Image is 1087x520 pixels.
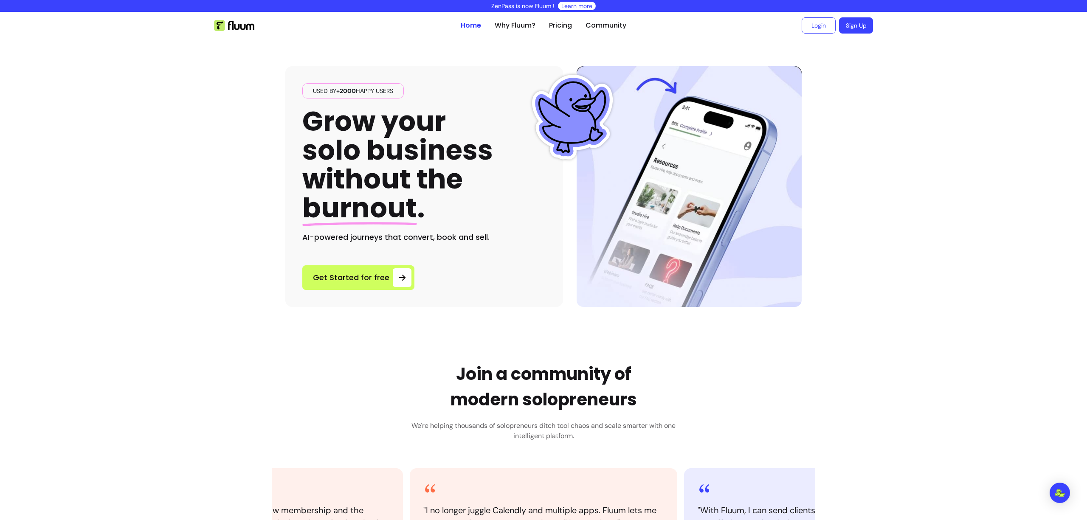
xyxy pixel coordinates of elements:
[310,87,397,95] span: Used by happy users
[577,66,802,307] img: Hero
[530,75,615,160] img: Fluum Duck sticker
[495,20,535,31] a: Why Fluum?
[336,87,356,95] span: +2000
[302,107,493,223] h1: Grow your solo business without the .
[491,2,555,10] p: ZenPass is now Fluum !
[302,231,546,243] h2: AI-powered journeys that convert, book and sell.
[406,421,681,441] h3: We're helping thousands of solopreneurs ditch tool chaos and scale smarter with one intelligent p...
[461,20,481,31] a: Home
[302,265,414,290] a: Get Started for free
[313,272,389,284] span: Get Started for free
[214,20,254,31] img: Fluum Logo
[1050,483,1070,503] div: Open Intercom Messenger
[802,17,836,34] a: Login
[302,189,417,227] span: burnout
[549,20,572,31] a: Pricing
[839,17,873,34] a: Sign Up
[561,2,592,10] a: Learn more
[586,20,626,31] a: Community
[451,361,637,412] h2: Join a community of modern solopreneurs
